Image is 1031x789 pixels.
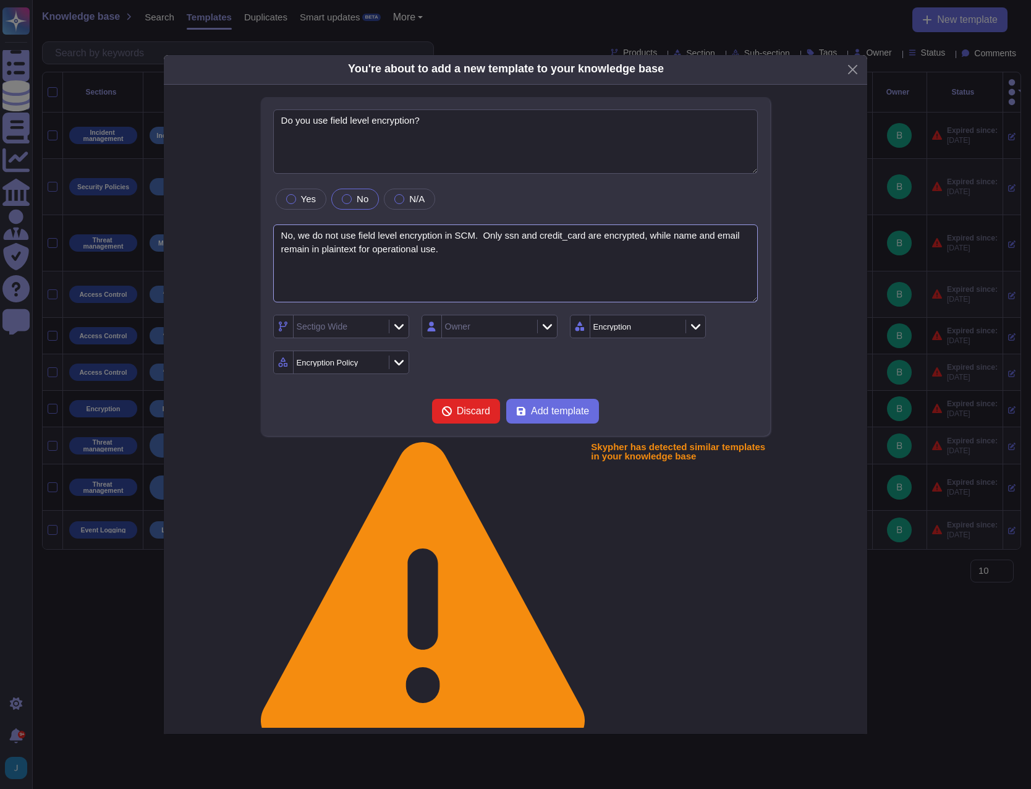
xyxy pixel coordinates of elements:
[409,194,425,204] span: N/A
[531,406,589,416] span: Add template
[273,224,758,303] textarea: No, we do not use field level encryption in SCM. Only ssn and credit_card are encrypted, while na...
[297,359,359,367] div: Encryption Policy
[593,323,631,331] div: Encryption
[843,60,862,79] button: Close
[432,399,500,424] button: Discard
[348,62,664,75] b: You're about to add a new template to your knowledge base
[357,194,368,204] span: No
[301,194,316,204] span: Yes
[506,399,599,424] button: Add template
[457,406,490,416] span: Discard
[273,109,758,174] textarea: Do you use field level encryption?
[297,322,347,331] div: Sectigo Wide
[591,442,770,757] p: Skypher has detected similar templates in your knowledge base
[445,322,470,331] div: Owner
